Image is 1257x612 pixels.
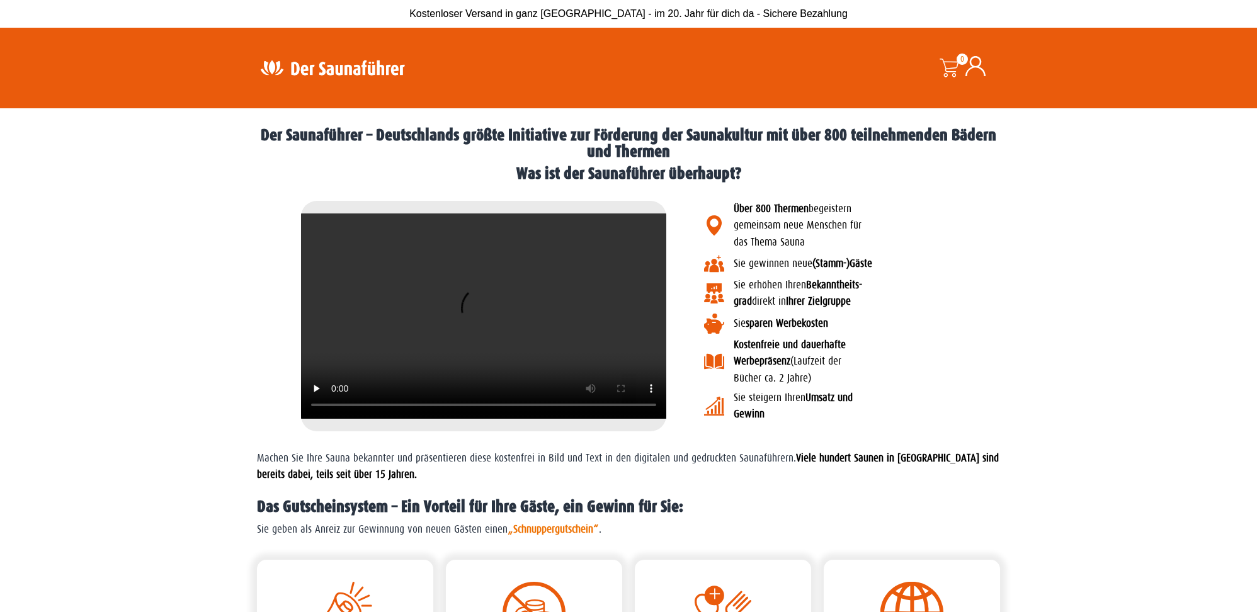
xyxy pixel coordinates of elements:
[734,339,846,367] b: Kostenfreie und dauerhafte Werbepräsenz
[734,201,1050,251] p: begeistern gemeinsam neue Menschen für das Thema Sauna
[734,337,1050,387] p: (Laufzeit der Bücher ca. 2 Jahre)
[257,450,1000,484] p: Machen Sie Ihre Sauna bekannter und präsentieren diese kostenfrei in Bild und Text in den digital...
[812,258,872,269] b: (Stamm-)Gäste
[257,521,1000,538] p: Sie geben als Anreiz zur Gewinnung von neuen Gästen einen .
[734,315,1050,332] p: Sie
[257,127,1000,159] h2: Der Saunaführer – Deutschlands größte Initiative zur Förderung der Saunakultur mit über 800 teiln...
[508,523,599,535] span: „Schnuppergutschein“
[734,256,1050,272] p: Sie gewinnen neue
[734,277,1050,310] p: Sie erhöhen Ihren direkt in
[786,295,851,307] b: Ihrer Zielgruppe
[409,8,848,19] span: Kostenloser Versand in ganz [GEOGRAPHIC_DATA] - im 20. Jahr für dich da - Sichere Bezahlung
[734,203,809,215] b: Über 800 Thermen
[746,317,828,329] b: sparen Werbekosten
[708,581,721,606] text: +
[734,390,1050,423] p: Sie steigern Ihren
[957,54,968,65] span: 0
[257,499,1000,515] h2: Das Gutscheinsystem – Ein Vorteil für Ihre Gäste, ein Gewinn für Sie:
[257,166,1000,182] h2: Was ist der Saunaführer überhaupt?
